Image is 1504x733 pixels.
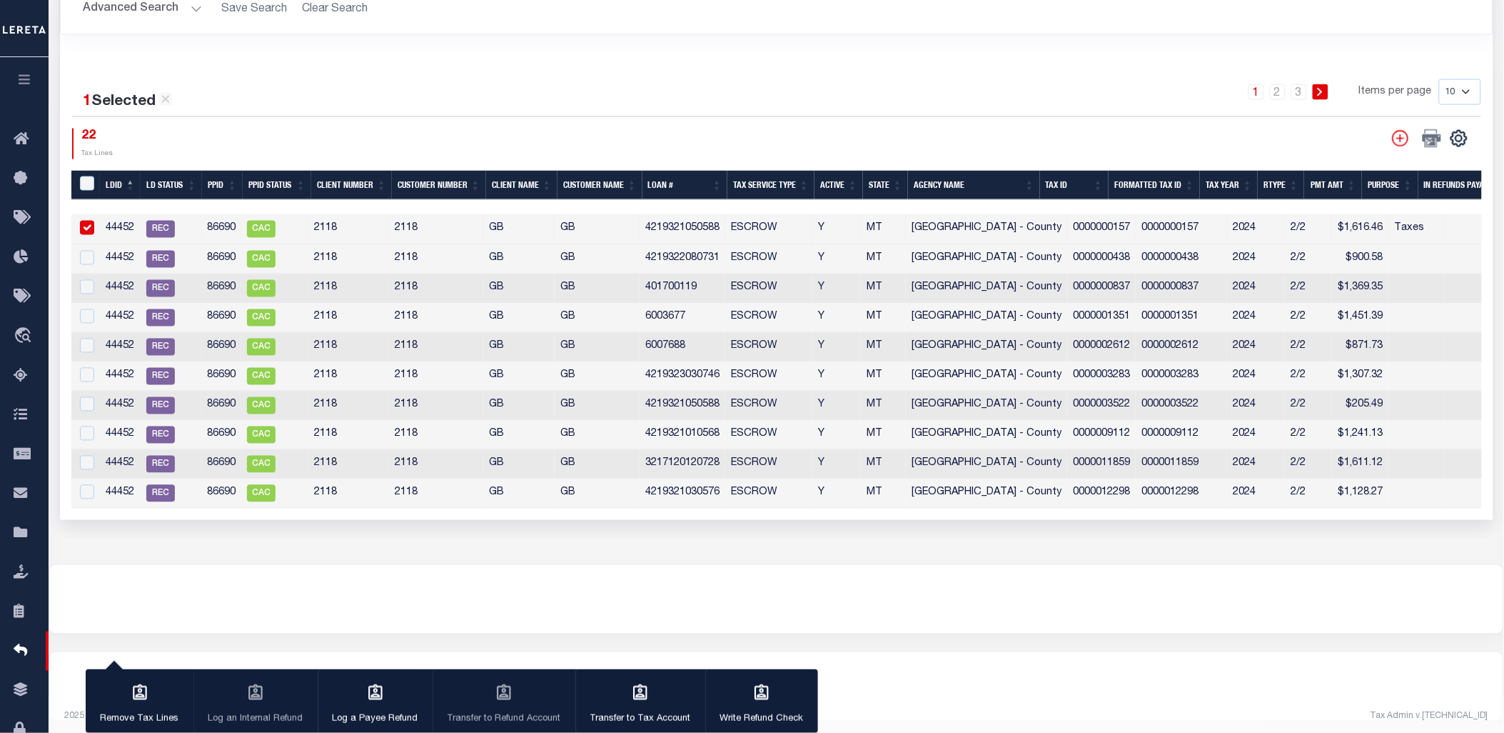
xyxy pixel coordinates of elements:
td: 86690 [201,421,241,450]
span: REC [146,309,175,326]
td: 2118 [389,362,483,392]
span: REC [146,280,175,297]
td: GB [483,333,555,362]
span: Items per page [1359,84,1432,100]
td: 4219322080731 [640,245,725,274]
td: 0000000837 [1136,274,1227,304]
th: Client Number: activate to sort column ascending [311,171,392,200]
span: REC [146,397,175,414]
td: 86690 [201,214,241,245]
td: 2024 [1227,274,1285,304]
td: 86690 [201,392,241,421]
td: 2/2 [1285,245,1331,274]
td: 44452 [100,274,141,304]
td: MT [861,245,906,274]
div: 2025 © [PERSON_NAME]. [54,710,777,723]
a: 3 [1291,84,1307,100]
span: REC [146,427,175,444]
h4: 22 [82,129,113,144]
td: 2024 [1227,245,1285,274]
td: $1,451.39 [1331,304,1388,333]
span: CAC [247,397,276,414]
td: GB [555,304,640,333]
td: 2118 [308,214,389,245]
td: 0000002612 [1067,333,1136,362]
th: LDID: activate to sort column descending [100,171,141,200]
td: GB [555,274,640,304]
td: 6007688 [640,333,725,362]
td: [GEOGRAPHIC_DATA] - County [906,274,1067,304]
td: 2118 [308,392,389,421]
td: GB [483,245,555,274]
span: CAC [247,339,276,356]
th: PPID: activate to sort column ascending [202,171,243,200]
td: 2024 [1227,450,1285,479]
th: Customer Name: activate to sort column ascending [557,171,642,200]
td: 44452 [100,450,141,479]
td: 2118 [389,245,483,274]
td: ESCROW [725,304,812,333]
td: ESCROW [725,421,812,450]
td: 2118 [389,304,483,333]
div: Tax Admin v.[TECHNICAL_ID] [787,710,1488,723]
td: Y [812,274,861,304]
td: Y [812,304,861,333]
span: REC [146,251,175,268]
td: 2/2 [1285,362,1331,392]
td: 2024 [1227,479,1285,509]
td: GB [555,333,640,362]
td: 86690 [201,362,241,392]
td: GB [555,392,640,421]
td: Y [812,245,861,274]
td: 2/2 [1285,214,1331,245]
td: 0000000157 [1067,214,1136,245]
td: GB [483,214,555,245]
td: MT [861,362,906,392]
span: CAC [247,485,276,502]
td: 0000011859 [1067,450,1136,479]
td: $1,616.46 [1331,214,1388,245]
td: 86690 [201,333,241,362]
td: 0000012298 [1067,479,1136,509]
td: 2/2 [1285,333,1331,362]
th: RType: activate to sort column ascending [1258,171,1304,200]
th: Customer Number: activate to sort column ascending [392,171,486,200]
td: ESCROW [725,214,812,245]
span: REC [146,368,175,385]
td: 2118 [389,214,483,245]
td: GB [555,214,640,245]
span: REC [146,485,175,502]
td: GB [483,362,555,392]
td: 0000009112 [1067,421,1136,450]
p: Tax Lines [82,149,113,159]
th: LD STATUS: activate to sort column ascending [141,171,202,200]
td: $900.58 [1331,245,1388,274]
th: Pmt Amt: activate to sort column ascending [1304,171,1362,200]
td: $205.49 [1331,392,1388,421]
td: 2118 [389,450,483,479]
td: $1,128.27 [1331,479,1388,509]
td: Y [812,333,861,362]
div: Selected [84,91,172,114]
td: 44452 [100,304,141,333]
td: 4219323030746 [640,362,725,392]
td: 44452 [100,333,141,362]
td: 2/2 [1285,421,1331,450]
td: MT [861,214,906,245]
td: 86690 [201,479,241,509]
td: 401700119 [640,274,725,304]
td: [GEOGRAPHIC_DATA] - County [906,450,1067,479]
td: 2118 [308,245,389,274]
span: CAC [247,456,276,473]
td: 86690 [201,450,241,479]
td: Y [812,214,861,245]
td: 86690 [201,245,241,274]
td: 2/2 [1285,450,1331,479]
td: 2024 [1227,421,1285,450]
span: CAC [247,427,276,444]
td: GB [483,274,555,304]
span: REC [146,339,175,356]
td: 0000003283 [1136,362,1227,392]
td: MT [861,274,906,304]
span: CAC [247,251,276,268]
